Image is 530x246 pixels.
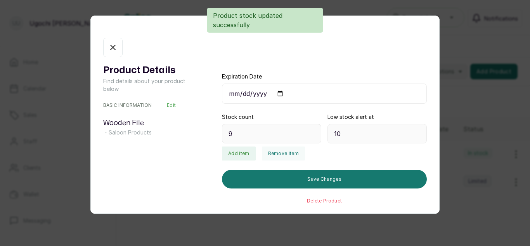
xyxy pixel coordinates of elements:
[103,63,191,77] h1: Product Details
[327,113,374,121] label: Low stock alert at
[213,11,317,30] p: Product stock updated successfully
[222,147,255,161] button: Add item
[327,124,427,143] input: 0
[262,147,305,161] button: Remove item
[222,73,262,80] label: Expiration Date
[103,77,191,93] p: Find details about your product below
[222,170,427,188] button: Save Changes
[103,102,152,108] p: BASIC INFORMATION
[222,124,321,143] input: 0
[222,84,427,104] input: DD/MM/YY
[103,118,191,129] h2: Wooden File
[222,113,254,121] label: Stock count
[103,129,191,136] p: ・ Saloon Products
[307,198,342,204] button: Delete Product
[167,102,176,108] button: Edit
